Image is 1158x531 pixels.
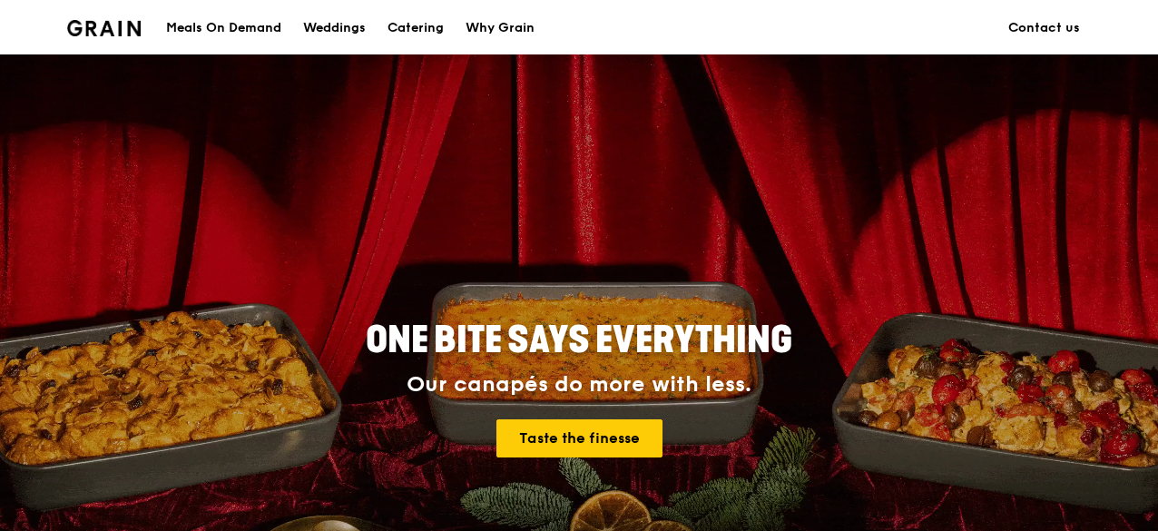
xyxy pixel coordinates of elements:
[466,1,535,55] div: Why Grain
[67,20,141,36] img: Grain
[166,1,281,55] div: Meals On Demand
[303,1,366,55] div: Weddings
[997,1,1091,55] a: Contact us
[292,1,377,55] a: Weddings
[377,1,455,55] a: Catering
[455,1,545,55] a: Why Grain
[388,1,444,55] div: Catering
[252,372,906,398] div: Our canapés do more with less.
[496,419,662,457] a: Taste the finesse
[366,319,792,362] span: ONE BITE SAYS EVERYTHING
